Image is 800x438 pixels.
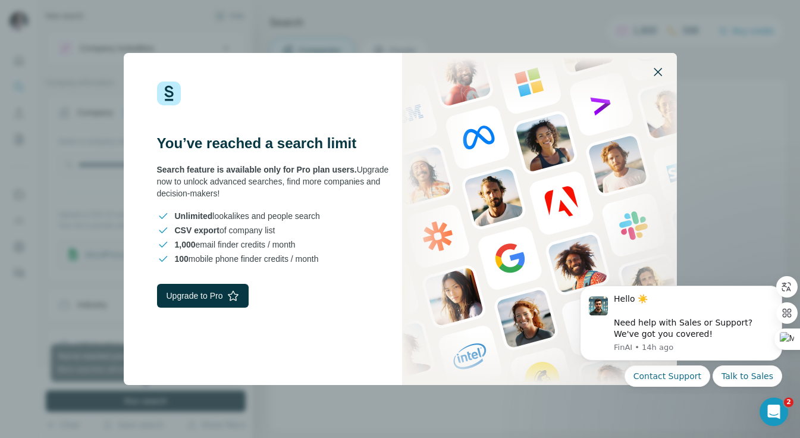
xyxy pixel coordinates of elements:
span: 2 [784,398,793,407]
iframe: Intercom live chat [760,398,788,426]
img: Surfe Logo [157,82,181,105]
span: Search feature is available only for Pro plan users. [157,165,357,174]
span: 100 [175,254,189,264]
span: CSV export [175,226,219,235]
iframe: Intercom notifications message [562,275,800,394]
span: of company list [175,224,275,236]
button: Upgrade to Pro [157,284,249,308]
div: Upgrade now to unlock advanced searches, find more companies and decision-makers! [157,164,400,199]
span: lookalikes and people search [175,210,320,222]
span: mobile phone finder credits / month [175,253,319,265]
span: Unlimited [175,211,213,221]
img: Surfe Stock Photo - showing people and technologies [402,53,677,385]
h3: You’ve reached a search limit [157,134,400,153]
span: 1,000 [175,240,196,249]
span: email finder credits / month [175,239,296,251]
